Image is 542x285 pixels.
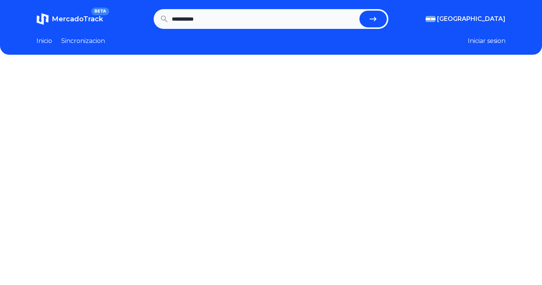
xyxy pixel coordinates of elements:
[468,36,505,46] button: Iniciar sesion
[37,13,49,25] img: MercadoTrack
[426,16,436,22] img: Argentina
[37,36,52,46] a: Inicio
[91,8,109,15] span: BETA
[52,15,103,23] span: MercadoTrack
[37,13,103,25] a: MercadoTrackBETA
[61,36,105,46] a: Sincronizacion
[426,14,505,24] button: [GEOGRAPHIC_DATA]
[437,14,505,24] span: [GEOGRAPHIC_DATA]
